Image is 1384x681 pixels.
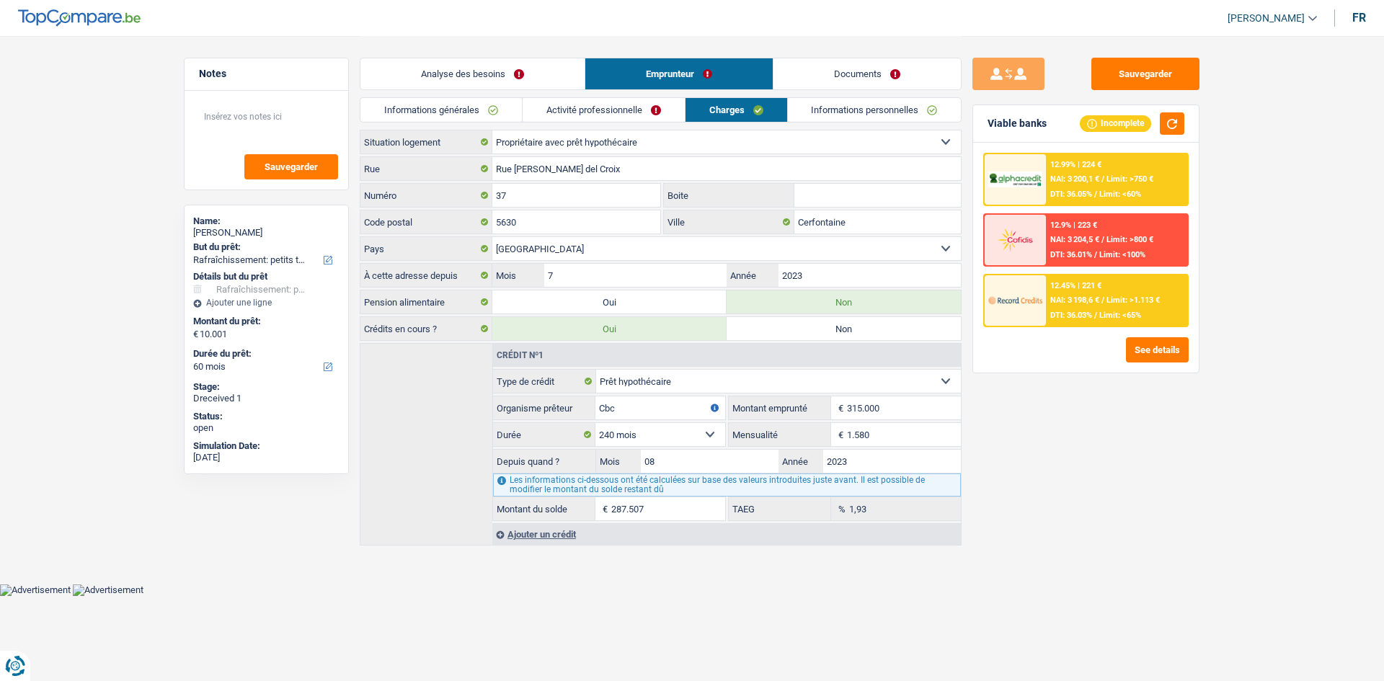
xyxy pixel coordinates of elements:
[492,290,727,313] label: Oui
[1106,235,1153,244] span: Limit: >800 €
[778,450,823,473] label: Année
[831,396,847,419] span: €
[1106,295,1160,305] span: Limit: >1.113 €
[360,317,492,340] label: Crédits en cours ?
[1094,190,1097,199] span: /
[360,210,492,233] label: Code postal
[1099,190,1141,199] span: Limit: <60%
[193,393,340,404] div: Dreceived 1
[1101,235,1104,244] span: /
[544,264,727,287] input: MM
[360,98,522,122] a: Informations générales
[1099,311,1141,320] span: Limit: <65%
[595,497,611,520] span: €
[729,396,831,419] label: Montant emprunté
[1050,235,1099,244] span: NAI: 3 204,5 €
[265,162,318,172] span: Sauvegarder
[1050,311,1092,320] span: DTI: 36.03%
[1352,11,1366,25] div: fr
[686,98,787,122] a: Charges
[641,450,778,473] input: MM
[727,317,961,340] label: Non
[193,411,340,422] div: Status:
[193,422,340,434] div: open
[492,523,961,545] div: Ajouter un crédit
[831,423,847,446] span: €
[1094,250,1097,259] span: /
[193,227,340,239] div: [PERSON_NAME]
[1228,12,1305,25] span: [PERSON_NAME]
[1094,311,1097,320] span: /
[493,370,596,393] label: Type de crédit
[1050,221,1097,230] div: 12.9% | 223 €
[360,58,585,89] a: Analyse des besoins
[193,316,337,327] label: Montant du prêt:
[823,450,961,473] input: AAAA
[523,98,685,122] a: Activité professionnelle
[1050,295,1099,305] span: NAI: 3 198,6 €
[1101,174,1104,184] span: /
[1216,6,1317,30] a: [PERSON_NAME]
[193,348,337,360] label: Durée du prêt:
[193,215,340,227] div: Name:
[493,450,596,473] label: Depuis quand ?
[360,130,492,153] label: Situation logement
[193,271,340,282] div: Détails but du prêt
[193,298,340,308] div: Ajouter une ligne
[493,351,547,360] div: Crédit nº1
[1050,250,1092,259] span: DTI: 36.01%
[1126,337,1189,362] button: See details
[1050,190,1092,199] span: DTI: 36.05%
[1101,295,1104,305] span: /
[988,117,1047,130] div: Viable banks
[193,452,340,463] div: [DATE]
[788,98,962,122] a: Informations personnelles
[988,226,1042,253] img: Cofidis
[360,157,492,180] label: Rue
[1106,174,1153,184] span: Limit: >750 €
[831,497,849,520] span: %
[492,317,727,340] label: Oui
[493,473,961,497] div: Les informations ci-dessous ont été calculées sur base des valeurs introduites juste avant. Il es...
[193,381,340,393] div: Stage:
[778,264,961,287] input: AAAA
[585,58,773,89] a: Emprunteur
[1099,250,1145,259] span: Limit: <100%
[664,210,795,233] label: Ville
[193,329,198,340] span: €
[193,440,340,452] div: Simulation Date:
[1050,160,1101,169] div: 12.99% | 224 €
[492,264,544,287] label: Mois
[596,450,641,473] label: Mois
[729,423,831,446] label: Mensualité
[493,396,595,419] label: Organisme prêteur
[1050,281,1101,290] div: 12.45% | 221 €
[360,264,492,287] label: À cette adresse depuis
[773,58,961,89] a: Documents
[360,184,492,207] label: Numéro
[244,154,338,179] button: Sauvegarder
[73,584,143,596] img: Advertisement
[727,290,961,313] label: Non
[360,290,492,313] label: Pension alimentaire
[18,9,141,27] img: TopCompare Logo
[664,184,795,207] label: Boite
[193,241,337,253] label: But du prêt:
[1050,174,1099,184] span: NAI: 3 200,1 €
[493,497,595,520] label: Montant du solde
[493,423,595,446] label: Durée
[360,237,492,260] label: Pays
[729,497,831,520] label: TAEG
[988,287,1042,313] img: Record Credits
[988,172,1042,188] img: AlphaCredit
[1091,58,1199,90] button: Sauvegarder
[1080,115,1151,131] div: Incomplete
[199,68,334,80] h5: Notes
[727,264,778,287] label: Année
